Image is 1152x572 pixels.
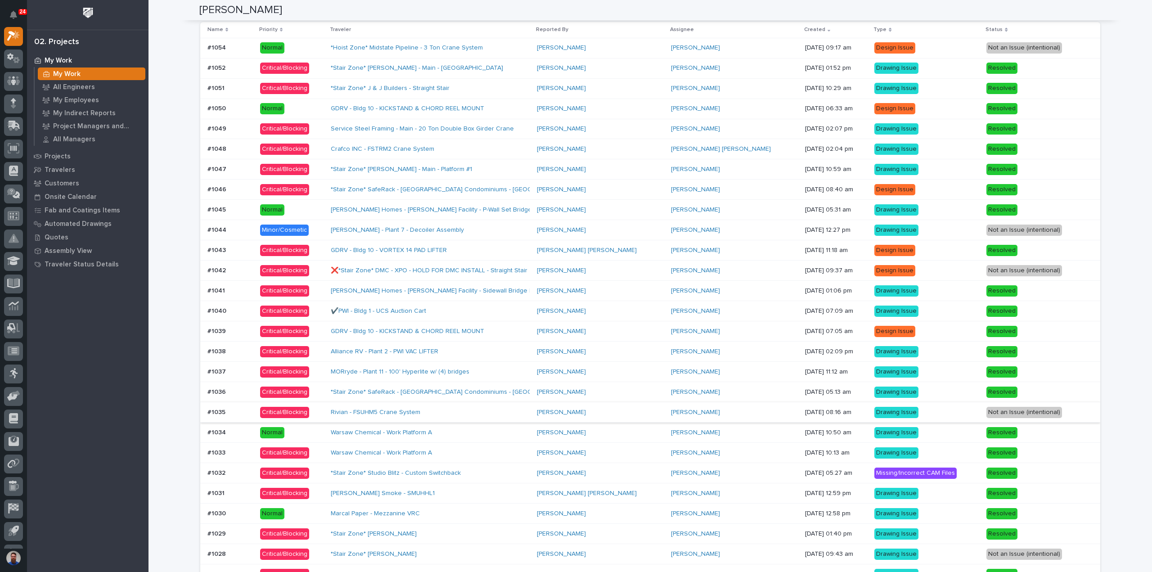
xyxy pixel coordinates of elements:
p: [DATE] 12:59 pm [805,490,867,497]
div: Minor/Cosmetic [260,225,309,236]
div: Not an Issue (intentional) [986,549,1062,560]
div: Resolved [986,144,1017,155]
div: Not an Issue (intentional) [986,225,1062,236]
a: [PERSON_NAME] [537,85,586,92]
tr: #1038#1038 Critical/BlockingAlliance RV - Plant 2 - PWI VAC LIFTER [PERSON_NAME] [PERSON_NAME] [D... [200,342,1100,362]
p: 24 [20,9,26,15]
p: #1047 [207,164,228,173]
div: Resolved [986,63,1017,74]
a: [PERSON_NAME] [537,145,586,153]
a: [PERSON_NAME] [671,530,720,538]
a: [PERSON_NAME] [671,510,720,518]
p: [DATE] 09:37 am [805,267,867,275]
a: [PERSON_NAME] [537,226,586,234]
div: Resolved [986,488,1017,499]
a: [PERSON_NAME] [537,44,586,52]
div: Drawing Issue [874,387,918,398]
p: #1045 [207,204,228,214]
a: My Work [27,54,148,67]
a: GDRV - Bldg 10 - VORTEX 14 PAD LIFTER [331,247,447,254]
tr: #1047#1047 Critical/Blocking*Stair Zone* [PERSON_NAME] - Main - Platform #1 [PERSON_NAME] [PERSON... [200,159,1100,180]
p: #1050 [207,103,228,113]
div: Drawing Issue [874,528,918,540]
a: [PERSON_NAME] [537,409,586,416]
p: My Employees [53,96,99,104]
a: [PERSON_NAME] [537,550,586,558]
div: Critical/Blocking [260,488,309,499]
a: [PERSON_NAME] [537,328,586,335]
a: Customers [27,176,148,190]
p: Type [873,25,886,35]
a: [PERSON_NAME] [671,105,720,113]
tr: #1030#1030 NormalMarcal Paper - Mezzanine VRC [PERSON_NAME] [PERSON_NAME] [DATE] 12:58 pmDrawing ... [200,504,1100,524]
a: [PERSON_NAME] [671,388,720,396]
a: *Stair Zone* [PERSON_NAME] - Main - [GEOGRAPHIC_DATA] [331,64,503,72]
div: Resolved [986,164,1017,175]
tr: #1054#1054 Normal*Hoist Zone* Midstate Pipeline - 3 Ton Crane System [PERSON_NAME] [PERSON_NAME] ... [200,38,1100,58]
p: All Engineers [53,83,95,91]
a: *Stair Zone* Studio Blitz - Custom Switchback [331,469,461,477]
p: Projects [45,153,71,161]
p: [DATE] 01:52 pm [805,64,867,72]
tr: #1045#1045 Normal[PERSON_NAME] Homes - [PERSON_NAME] Facility - P-Wall Set Bridge [PERSON_NAME] [... [200,200,1100,220]
a: *Stair Zone* J & J Builders - Straight Stair [331,85,450,92]
div: Critical/Blocking [260,164,309,175]
tr: #1036#1036 Critical/Blocking*Stair Zone* SafeRack - [GEOGRAPHIC_DATA] Condominiums - [GEOGRAPHIC_... [200,382,1100,402]
div: Drawing Issue [874,123,918,135]
p: Travelers [45,166,75,174]
a: [PERSON_NAME] [671,226,720,234]
div: Resolved [986,103,1017,114]
div: Critical/Blocking [260,63,309,74]
tr: #1039#1039 Critical/BlockingGDRV - Bldg 10 - KICKSTAND & CHORD REEL MOUNT [PERSON_NAME] [PERSON_N... [200,321,1100,342]
p: [DATE] 05:27 am [805,469,867,477]
p: Priority [259,25,278,35]
div: Design Issue [874,103,915,114]
a: *Stair Zone* [PERSON_NAME] [331,550,417,558]
p: #1054 [207,42,228,52]
a: [PERSON_NAME] [671,368,720,376]
div: Resolved [986,366,1017,378]
a: My Work [35,68,148,80]
a: [PERSON_NAME] [537,64,586,72]
p: [DATE] 09:43 am [805,550,867,558]
a: [PERSON_NAME] [671,125,720,133]
tr: #1052#1052 Critical/Blocking*Stair Zone* [PERSON_NAME] - Main - [GEOGRAPHIC_DATA] [PERSON_NAME] [... [200,58,1100,78]
p: Fab and Coatings Items [45,207,120,215]
a: [PERSON_NAME] [537,449,586,457]
a: [PERSON_NAME] [537,166,586,173]
a: *Stair Zone* [PERSON_NAME] - Main - Platform #1 [331,166,472,173]
div: Drawing Issue [874,285,918,297]
p: Traveler [330,25,351,35]
div: Drawing Issue [874,427,918,438]
div: Critical/Blocking [260,265,309,276]
p: My Indirect Reports [53,109,116,117]
div: Resolved [986,285,1017,297]
a: *Hoist Zone* Midstate Pipeline - 3 Ton Crane System [331,44,483,52]
a: Crafco INC - FSTRM2 Crane System [331,145,434,153]
a: Quotes [27,230,148,244]
a: *Stair Zone* SafeRack - [GEOGRAPHIC_DATA] Condominiums - [GEOGRAPHIC_DATA] [331,388,575,396]
a: [PERSON_NAME] [537,105,586,113]
a: [PERSON_NAME] [671,44,720,52]
div: Drawing Issue [874,366,918,378]
div: Critical/Blocking [260,447,309,459]
a: *Stair Zone* [PERSON_NAME] [331,530,417,538]
div: Drawing Issue [874,508,918,519]
div: Critical/Blocking [260,549,309,560]
p: Created [804,25,825,35]
a: [PERSON_NAME] [671,287,720,295]
p: [DATE] 10:29 am [805,85,867,92]
a: [PERSON_NAME] [671,348,720,356]
a: [PERSON_NAME] [671,267,720,275]
p: [DATE] 12:58 pm [805,510,867,518]
div: Design Issue [874,265,915,276]
div: Critical/Blocking [260,387,309,398]
div: 02. Projects [34,37,79,47]
tr: #1041#1041 Critical/Blocking[PERSON_NAME] Homes - [PERSON_NAME] Facility - Sidewall Bridge Extens... [200,281,1100,301]
p: [DATE] 10:59 am [805,166,867,173]
div: Resolved [986,326,1017,337]
div: Resolved [986,427,1017,438]
div: Resolved [986,468,1017,479]
div: Critical/Blocking [260,346,309,357]
tr: #1051#1051 Critical/Blocking*Stair Zone* J & J Builders - Straight Stair [PERSON_NAME] [PERSON_NA... [200,78,1100,99]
